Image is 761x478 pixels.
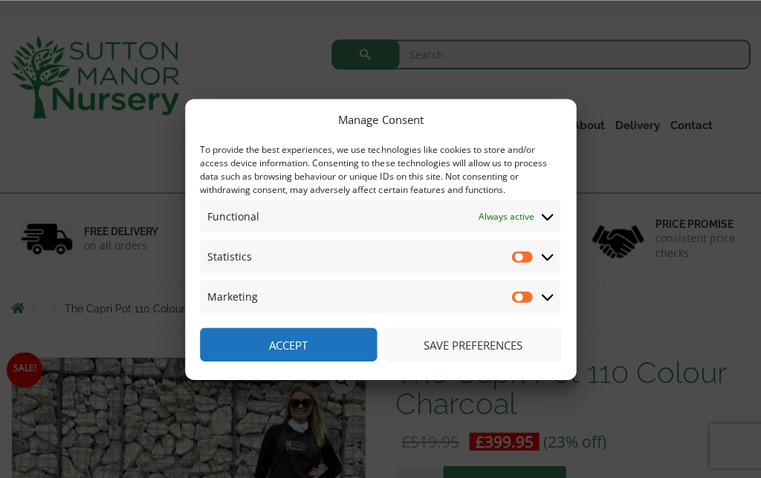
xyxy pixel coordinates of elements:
[338,110,423,128] div: Manage Consent
[200,327,377,361] button: Accept
[200,200,560,232] summary: Functional Always active
[200,240,560,272] summary: Statistics
[478,207,534,225] span: Always active
[384,327,561,361] button: Save preferences
[200,143,560,196] div: To provide the best experiences, we use technologies like cookies to store and/or access device i...
[200,280,560,312] summary: Marketing
[207,287,258,305] span: Marketing
[207,247,252,265] span: Statistics
[207,207,259,225] span: Functional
